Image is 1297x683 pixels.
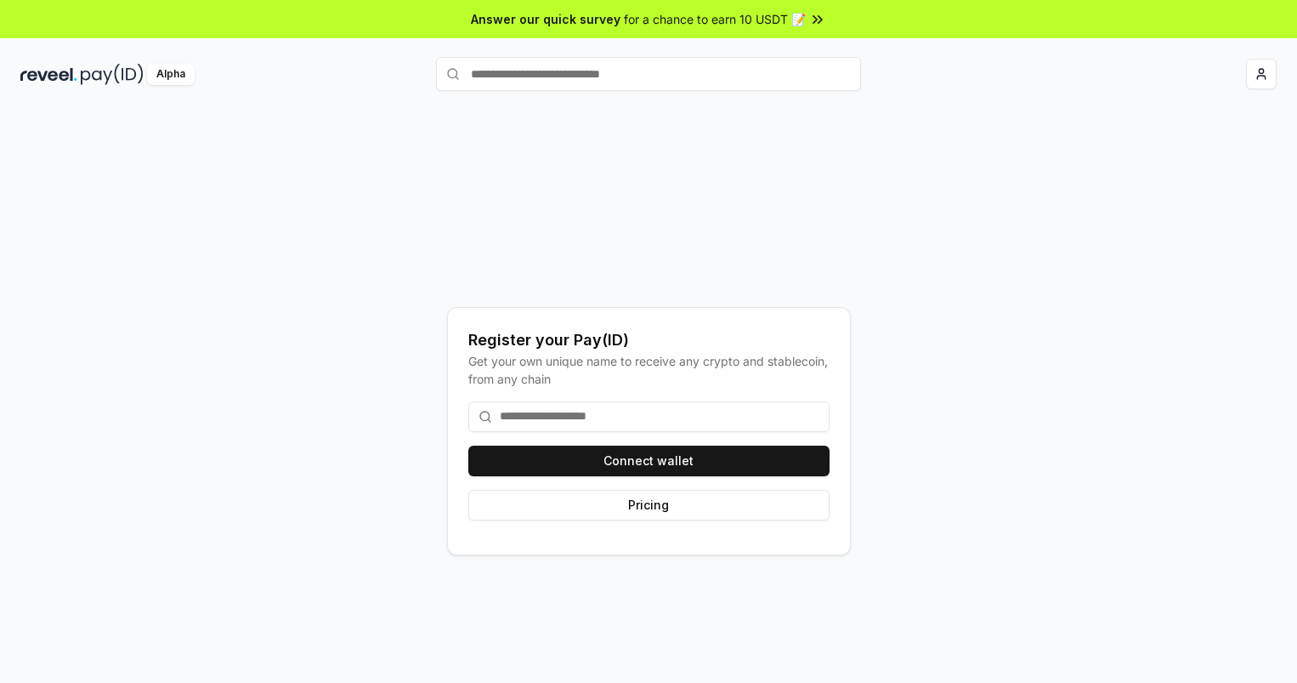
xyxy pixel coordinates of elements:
img: reveel_dark [20,64,77,85]
img: pay_id [81,64,144,85]
div: Get your own unique name to receive any crypto and stablecoin, from any chain [468,352,830,388]
div: Alpha [147,64,195,85]
span: for a chance to earn 10 USDT 📝 [624,10,806,28]
button: Connect wallet [468,446,830,476]
div: Register your Pay(ID) [468,328,830,352]
span: Answer our quick survey [471,10,620,28]
button: Pricing [468,490,830,521]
